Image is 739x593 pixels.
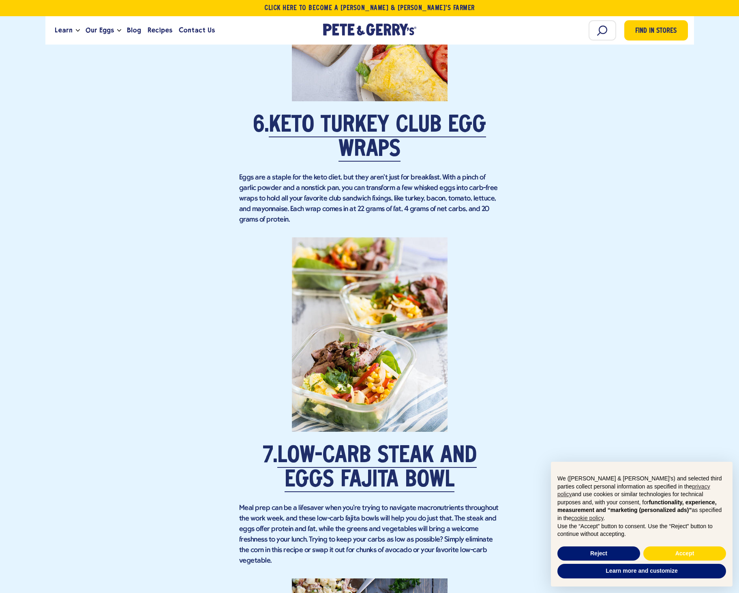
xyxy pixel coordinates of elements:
[557,523,726,538] p: Use the “Accept” button to consent. Use the “Reject” button to continue without accepting.
[557,564,726,578] button: Learn more and customize
[86,25,114,35] span: Our Eggs
[643,546,726,561] button: Accept
[571,515,603,521] a: cookie policy
[76,29,80,32] button: Open the dropdown menu for Learn
[544,455,739,593] div: Notice
[179,25,215,35] span: Contact Us
[176,19,218,41] a: Contact Us
[557,475,726,523] p: We ([PERSON_NAME] & [PERSON_NAME]'s) and selected third parties collect personal information as s...
[589,20,616,41] input: Search
[624,20,688,41] a: Find in Stores
[127,25,141,35] span: Blog
[239,503,500,566] p: Meal prep can be a lifesaver when you're trying to navigate macronutrients throughout the work we...
[55,25,73,35] span: Learn
[51,19,76,41] a: Learn
[239,173,500,225] p: Eggs are a staple for the keto diet, but they aren't just for breakfast. With a pinch of garlic p...
[144,19,176,41] a: Recipes
[148,25,172,35] span: Recipes
[557,546,640,561] button: Reject
[124,19,144,41] a: Blog
[82,19,117,41] a: Our Eggs
[117,29,121,32] button: Open the dropdown menu for Our Eggs
[239,113,500,162] h2: 6.
[239,444,500,493] h2: 7.
[277,445,477,492] a: Low-Carb Steak and Eggs Fajita Bowl
[269,115,486,162] a: Keto Turkey Club Egg Wraps
[635,26,677,37] span: Find in Stores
